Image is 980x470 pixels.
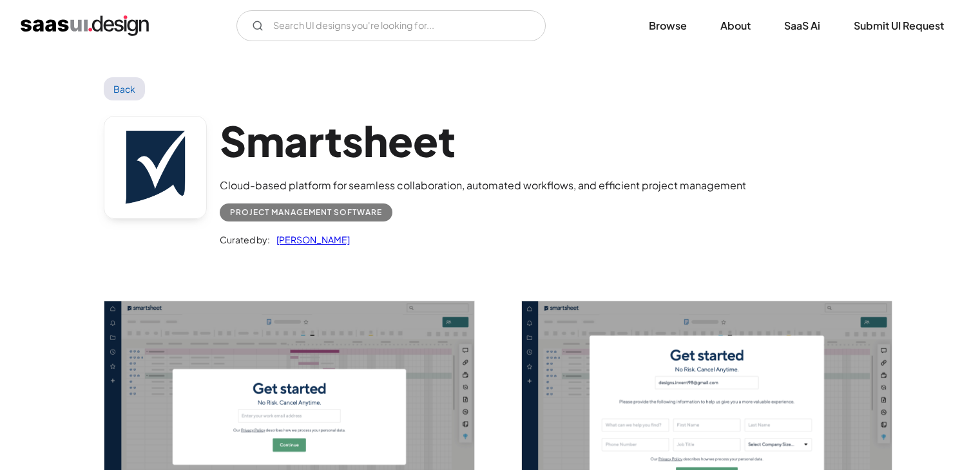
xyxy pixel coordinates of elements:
[769,12,836,40] a: SaaS Ai
[21,15,149,36] a: home
[236,10,546,41] form: Email Form
[236,10,546,41] input: Search UI designs you're looking for...
[633,12,702,40] a: Browse
[705,12,766,40] a: About
[270,232,350,247] a: [PERSON_NAME]
[220,232,270,247] div: Curated by:
[230,205,382,220] div: Project Management Software
[220,116,746,165] h1: Smartsheet
[838,12,959,40] a: Submit UI Request
[220,178,746,193] div: Cloud-based platform for seamless collaboration, automated workflows, and efficient project manag...
[104,77,146,100] a: Back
